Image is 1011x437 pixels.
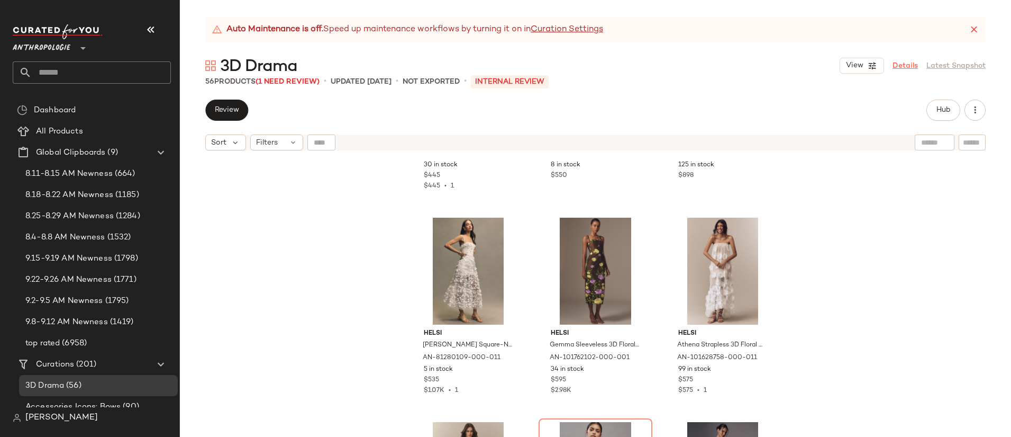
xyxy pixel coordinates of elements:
a: Curation Settings [531,23,603,36]
span: $535 [424,376,439,385]
span: 1 [704,387,707,394]
span: 8 in stock [551,160,580,170]
span: All Products [36,126,83,138]
span: (1185) [113,189,139,201]
span: 9.2-9.5 AM Newness [25,295,103,307]
span: Curations [36,359,74,371]
span: Anthropologie [13,36,70,55]
p: updated [DATE] [331,76,391,87]
span: [PERSON_NAME] Square-Neck Floral Appliqué Sheer Midi Dress by [PERSON_NAME] in Ivory, Women's, Si... [423,341,512,350]
span: AN-81280109-000-011 [423,353,500,363]
span: Review [214,106,239,114]
span: Helsi [678,329,768,338]
span: $595 [551,376,566,385]
span: 9.22-9.26 AM Newness [25,274,112,286]
span: (201) [74,359,96,371]
span: Dashboard [34,104,76,117]
span: (56) [64,380,81,392]
span: $445 [424,171,440,181]
p: INTERNAL REVIEW [471,75,549,88]
span: • [440,183,451,190]
span: 3D Drama [25,380,64,392]
span: Hub [936,106,951,114]
span: Filters [256,137,278,148]
span: • [324,75,326,88]
div: Speed up maintenance workflows by turning it on in [212,23,603,36]
span: 9.8-9.12 AM Newness [25,316,108,328]
span: 99 in stock [678,365,711,374]
img: 101762102_001_b [542,218,649,325]
span: 125 in stock [678,160,714,170]
span: $898 [678,171,694,181]
span: • [396,75,398,88]
span: (1795) [103,295,129,307]
span: 30 in stock [424,160,458,170]
span: 1 [451,183,454,190]
span: Sort [211,137,226,148]
span: Gemma Sleeveless 3D Floral Midi Dress by [PERSON_NAME] in Black, Women's, Size: Large, Polyester/... [550,341,639,350]
span: (90) [121,401,139,413]
span: $575 [678,376,693,385]
span: 34 in stock [551,365,584,374]
span: (1798) [112,253,138,265]
span: 56 [205,78,214,86]
img: svg%3e [205,60,216,71]
span: 8.11-8.15 AM Newness [25,168,113,180]
span: Helsi [424,329,513,338]
span: (664) [113,168,135,180]
span: 5 in stock [424,365,453,374]
a: Details [892,60,918,72]
span: Athena Strapless 3D Floral High-Low Dress by Helsi in Ivory, Women's, Size: XL, Polyester/Elastan... [677,341,767,350]
span: (6958) [60,337,87,350]
div: Products [205,76,320,87]
span: 8.25-8.29 AM Newness [25,210,114,222]
span: 3D Drama [220,56,297,77]
p: Not Exported [403,76,460,87]
span: (1532) [105,231,131,244]
span: 8.4-8.8 AM Newness [25,231,105,244]
span: (1771) [112,274,136,286]
img: svg%3e [17,105,28,115]
span: (9) [105,147,117,159]
span: (1 Need Review) [256,78,320,86]
span: • [464,75,467,88]
span: (1419) [108,316,134,328]
span: $575 [678,387,693,394]
button: Review [205,100,248,121]
span: (1284) [114,210,140,222]
span: • [693,387,704,394]
span: top rated [25,337,60,350]
span: AN-101628758-000-011 [677,353,757,363]
span: AN-101762102-000-001 [550,353,630,363]
span: 9.15-9.19 AM Newness [25,253,112,265]
span: $550 [551,171,567,181]
span: • [444,387,455,394]
span: 1 [455,387,458,394]
span: $2.98K [551,387,571,394]
span: Helsi [551,329,640,338]
img: svg%3e [13,414,21,422]
img: 81280109_011_b [415,218,522,325]
span: View [845,61,863,70]
span: $445 [424,183,440,190]
img: cfy_white_logo.C9jOOHJF.svg [13,24,103,39]
strong: Auto Maintenance is off. [226,23,323,36]
img: 101628758_011_b [670,218,776,325]
span: [PERSON_NAME] [25,412,98,424]
span: Accessories Icons: Bows [25,401,121,413]
button: Hub [926,100,960,121]
span: Global Clipboards [36,147,105,159]
button: View [840,58,884,74]
span: 8.18-8.22 AM Newness [25,189,113,201]
span: $1.07K [424,387,444,394]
